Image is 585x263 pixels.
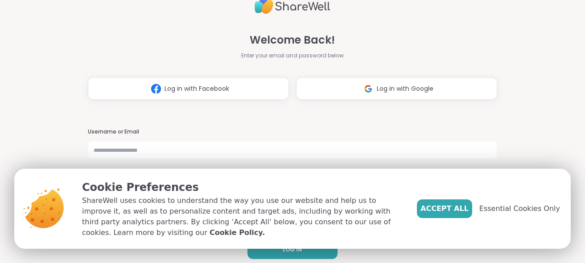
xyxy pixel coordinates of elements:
[82,179,403,195] p: Cookie Preferences
[360,81,377,97] img: ShareWell Logomark
[88,128,497,136] h3: Username or Email
[479,203,560,214] span: Essential Cookies Only
[82,195,403,238] p: ShareWell uses cookies to understand the way you use our website and help us to improve it, as we...
[417,199,472,218] button: Accept All
[296,77,497,100] button: Log in with Google
[420,203,469,214] span: Accept All
[377,84,433,93] span: Log in with Google
[247,240,338,259] button: LOG IN
[88,77,289,100] button: Log in with Facebook
[283,246,302,254] span: LOG IN
[250,32,335,48] span: Welcome Back!
[210,227,265,238] a: Cookie Policy.
[241,52,344,60] span: Enter your email and password below
[148,81,165,97] img: ShareWell Logomark
[165,84,229,93] span: Log in with Facebook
